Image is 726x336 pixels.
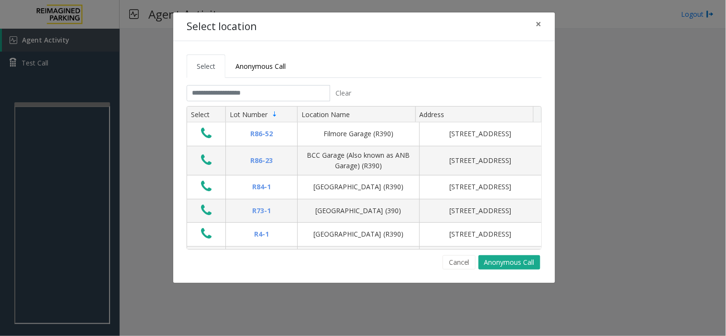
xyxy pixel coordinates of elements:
[330,85,357,101] button: Clear
[302,110,350,119] span: Location Name
[303,129,413,139] div: Filmore Garage (R390)
[425,129,536,139] div: [STREET_ADDRESS]
[536,17,542,31] span: ×
[425,229,536,239] div: [STREET_ADDRESS]
[303,150,413,172] div: BCC Garage (Also known as ANB Garage) (R390)
[232,129,291,139] div: R86-52
[425,206,536,216] div: [STREET_ADDRESS]
[232,229,291,239] div: R4-1
[479,255,540,270] button: Anonymous Call
[529,12,548,36] button: Close
[303,182,413,192] div: [GEOGRAPHIC_DATA] (R390)
[232,206,291,216] div: R73-1
[425,155,536,166] div: [STREET_ADDRESS]
[187,107,225,123] th: Select
[443,255,476,270] button: Cancel
[420,110,445,119] span: Address
[230,110,268,119] span: Lot Number
[187,107,541,249] div: Data table
[303,229,413,239] div: [GEOGRAPHIC_DATA] (R390)
[187,54,542,78] ul: Tabs
[187,19,257,34] h4: Select location
[235,62,286,71] span: Anonymous Call
[271,110,279,118] span: Sortable
[425,182,536,192] div: [STREET_ADDRESS]
[197,62,215,71] span: Select
[232,182,291,192] div: R84-1
[232,155,291,166] div: R86-23
[303,206,413,216] div: [GEOGRAPHIC_DATA] (390)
